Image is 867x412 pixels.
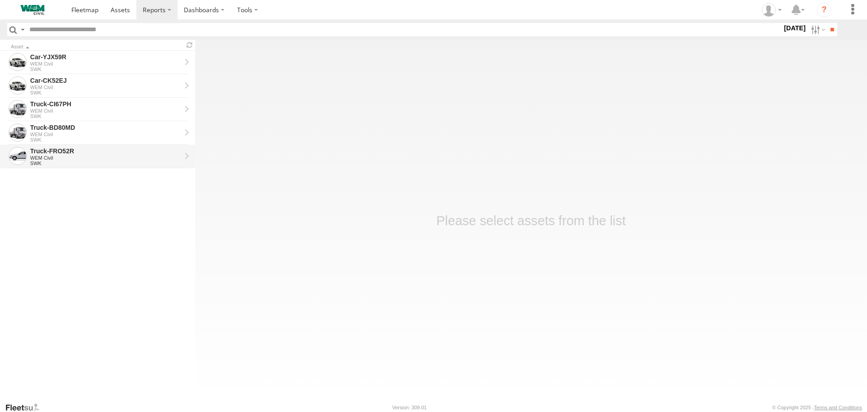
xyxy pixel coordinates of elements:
img: WEMCivilLogo.svg [9,5,56,15]
div: Truck-CI67PH - View Asset History [30,100,181,108]
div: SWK [30,114,181,119]
i: ? [817,3,831,17]
div: SWK [30,66,181,72]
div: SWK [30,161,181,166]
div: WEM Civil [30,61,181,66]
div: Kevin Webb [759,3,785,17]
div: WEM Civil [30,132,181,137]
div: Truck-BD80MD - View Asset History [30,123,181,132]
div: Click to Sort [11,45,181,49]
div: Truck-FRO52R - View Asset History [30,147,181,155]
div: Car-YJX59R - View Asset History [30,53,181,61]
div: Car-CK52EJ - View Asset History [30,76,181,85]
div: WEM Civil [30,85,181,90]
a: Terms and Conditions [814,405,862,410]
label: Search Filter Options [807,23,827,36]
div: WEM Civil [30,155,181,161]
label: [DATE] [782,23,807,33]
div: SWK [30,90,181,95]
label: Search Query [19,23,26,36]
span: Refresh [184,41,195,49]
div: © Copyright 2025 - [772,405,862,410]
div: SWK [30,137,181,142]
a: Visit our Website [5,403,47,412]
div: Version: 309.01 [392,405,427,410]
div: WEM Civil [30,108,181,114]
